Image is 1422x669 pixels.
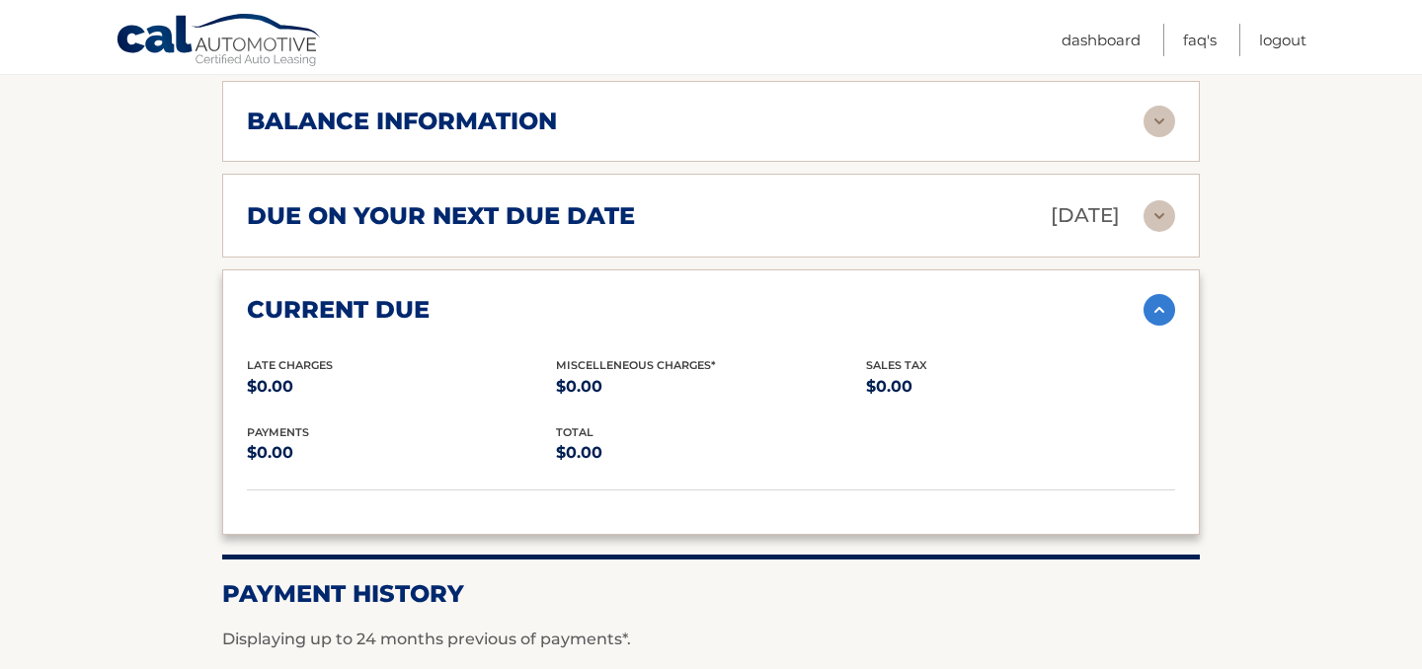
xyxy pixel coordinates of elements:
[556,358,716,372] span: Miscelleneous Charges*
[247,201,635,231] h2: due on your next due date
[556,439,865,467] p: $0.00
[222,628,1200,651] p: Displaying up to 24 months previous of payments*.
[247,425,309,439] span: payments
[247,107,557,136] h2: balance information
[866,373,1175,401] p: $0.00
[116,13,323,70] a: Cal Automotive
[556,373,865,401] p: $0.00
[556,425,593,439] span: total
[1144,294,1175,326] img: accordion-active.svg
[1062,24,1141,56] a: Dashboard
[866,358,927,372] span: Sales Tax
[1259,24,1306,56] a: Logout
[1051,198,1120,233] p: [DATE]
[247,439,556,467] p: $0.00
[247,358,333,372] span: Late Charges
[1144,200,1175,232] img: accordion-rest.svg
[247,373,556,401] p: $0.00
[222,579,1200,609] h2: Payment History
[1183,24,1217,56] a: FAQ's
[1144,106,1175,137] img: accordion-rest.svg
[247,295,430,325] h2: current due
